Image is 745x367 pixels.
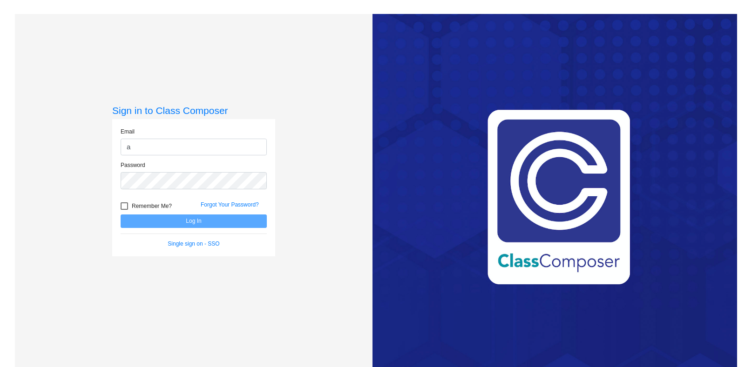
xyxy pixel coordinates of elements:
h3: Sign in to Class Composer [112,105,275,116]
label: Password [121,161,145,169]
button: Log In [121,214,267,228]
a: Single sign on - SSO [168,240,219,247]
span: Remember Me? [132,200,172,212]
a: Forgot Your Password? [201,201,259,208]
label: Email [121,127,135,136]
